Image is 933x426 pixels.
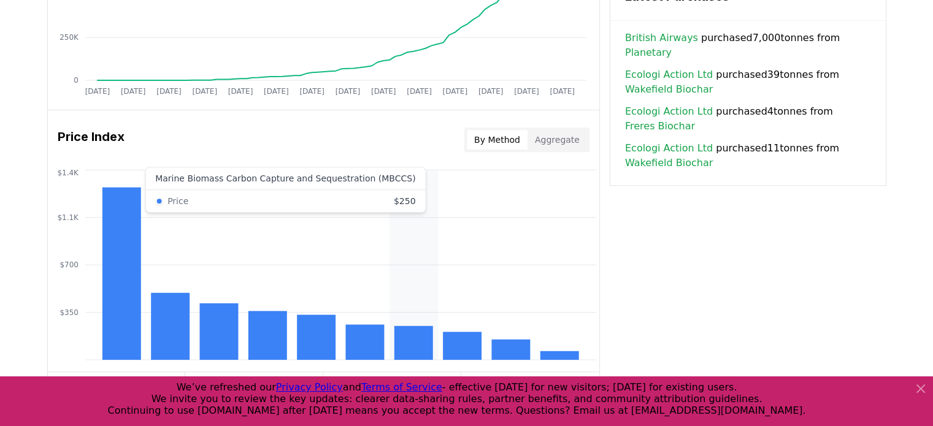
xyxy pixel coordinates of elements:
[335,87,360,96] tspan: [DATE]
[74,76,79,85] tspan: 0
[625,67,871,97] span: purchased 39 tonnes from
[528,130,587,150] button: Aggregate
[60,308,79,317] tspan: $350
[60,261,79,269] tspan: $700
[57,168,79,177] tspan: $1.4K
[228,87,253,96] tspan: [DATE]
[625,156,713,170] a: Wakefield Biochar
[60,33,79,42] tspan: 250K
[625,104,713,119] a: Ecologi Action Ltd
[371,87,396,96] tspan: [DATE]
[442,87,467,96] tspan: [DATE]
[625,31,698,45] a: British Airways
[550,87,575,96] tspan: [DATE]
[625,45,672,60] a: Planetary
[514,87,539,96] tspan: [DATE]
[625,119,695,134] a: Freres Biochar
[625,67,713,82] a: Ecologi Action Ltd
[625,141,871,170] span: purchased 11 tonnes from
[58,127,125,152] h3: Price Index
[299,87,324,96] tspan: [DATE]
[478,87,504,96] tspan: [DATE]
[625,104,871,134] span: purchased 4 tonnes from
[57,213,79,222] tspan: $1.1K
[407,87,432,96] tspan: [DATE]
[264,87,289,96] tspan: [DATE]
[120,87,145,96] tspan: [DATE]
[192,87,217,96] tspan: [DATE]
[156,87,182,96] tspan: [DATE]
[625,141,713,156] a: Ecologi Action Ltd
[85,87,110,96] tspan: [DATE]
[625,31,871,60] span: purchased 7,000 tonnes from
[467,130,528,150] button: By Method
[625,82,713,97] a: Wakefield Biochar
